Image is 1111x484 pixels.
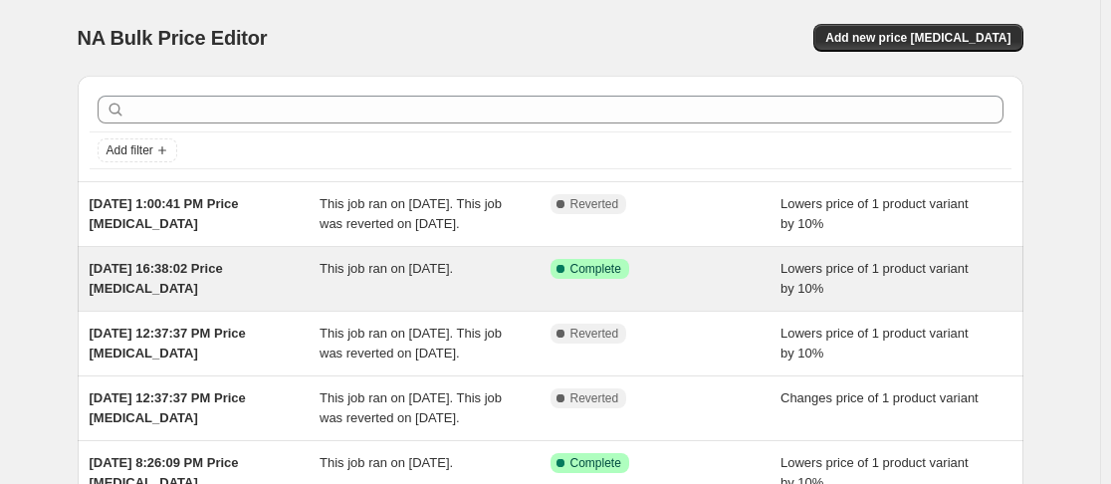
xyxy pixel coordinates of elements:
span: Reverted [570,390,619,406]
span: Lowers price of 1 product variant by 10% [780,261,969,296]
span: Lowers price of 1 product variant by 10% [780,196,969,231]
span: Lowers price of 1 product variant by 10% [780,326,969,361]
button: Add filter [98,138,177,162]
span: NA Bulk Price Editor [78,27,268,49]
span: [DATE] 12:37:37 PM Price [MEDICAL_DATA] [90,326,246,361]
button: Add new price [MEDICAL_DATA] [813,24,1022,52]
span: This job ran on [DATE]. This job was reverted on [DATE]. [320,196,502,231]
span: [DATE] 16:38:02 Price [MEDICAL_DATA] [90,261,223,296]
span: This job ran on [DATE]. [320,455,453,470]
span: [DATE] 1:00:41 PM Price [MEDICAL_DATA] [90,196,239,231]
span: Complete [570,261,621,277]
span: Add filter [107,142,153,158]
span: This job ran on [DATE]. This job was reverted on [DATE]. [320,326,502,361]
span: Add new price [MEDICAL_DATA] [825,30,1010,46]
span: This job ran on [DATE]. [320,261,453,276]
span: This job ran on [DATE]. This job was reverted on [DATE]. [320,390,502,425]
span: Changes price of 1 product variant [780,390,979,405]
span: Complete [570,455,621,471]
span: Reverted [570,326,619,342]
span: Reverted [570,196,619,212]
span: [DATE] 12:37:37 PM Price [MEDICAL_DATA] [90,390,246,425]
